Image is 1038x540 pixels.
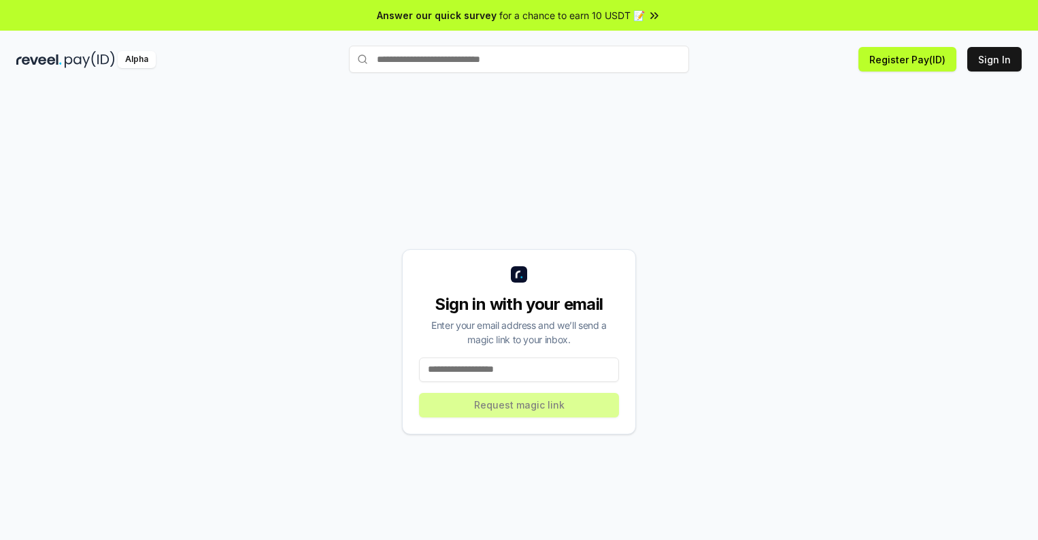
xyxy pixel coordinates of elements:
span: Answer our quick survey [377,8,497,22]
img: pay_id [65,51,115,68]
div: Alpha [118,51,156,68]
img: reveel_dark [16,51,62,68]
img: logo_small [511,266,527,283]
span: for a chance to earn 10 USDT 📝 [499,8,645,22]
div: Sign in with your email [419,293,619,315]
div: Enter your email address and we’ll send a magic link to your inbox. [419,318,619,347]
button: Register Pay(ID) [858,47,956,72]
button: Sign In [967,47,1022,72]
